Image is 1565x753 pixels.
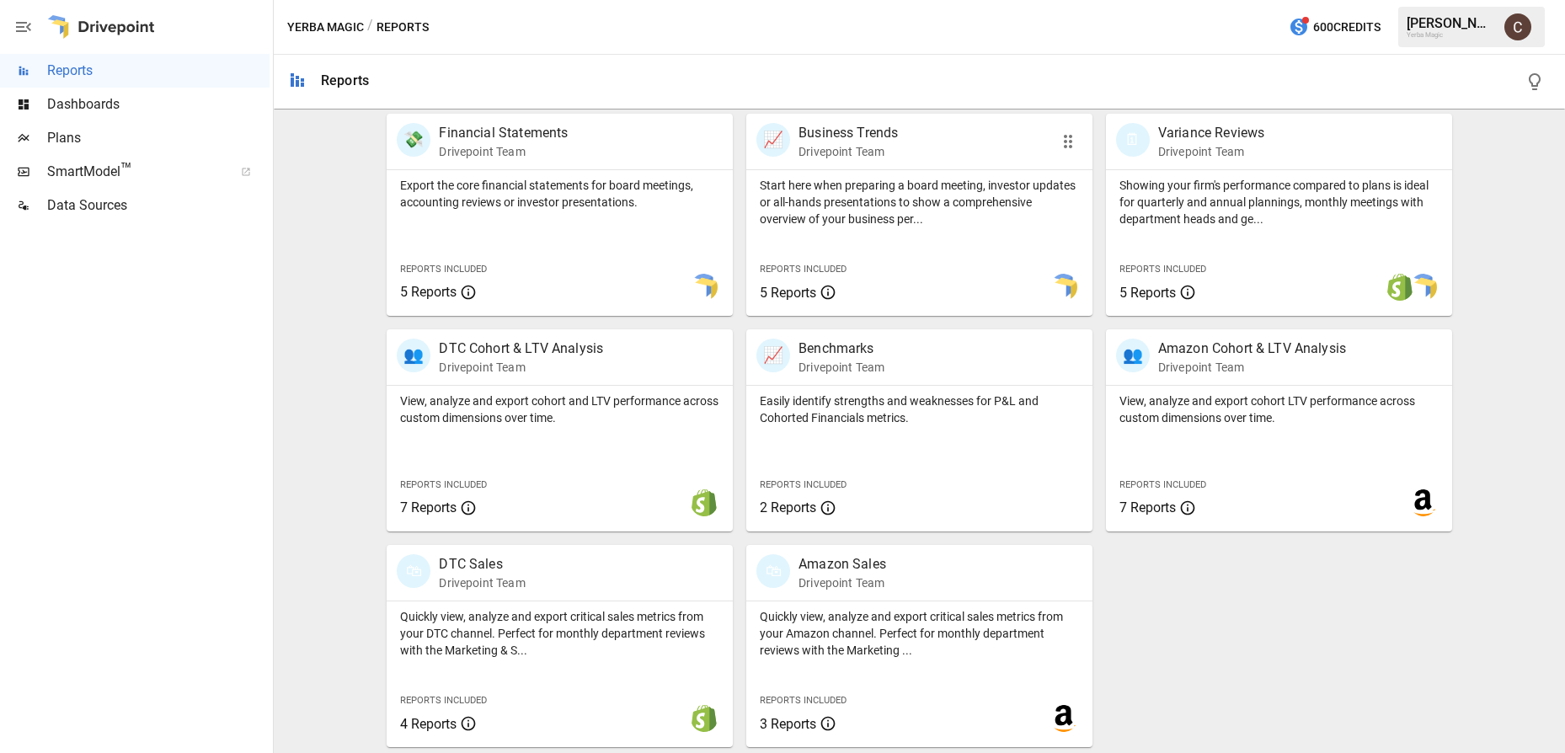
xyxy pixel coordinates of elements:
span: SmartModel [47,162,222,182]
div: 💸 [397,123,430,157]
p: Amazon Sales [799,554,886,574]
span: Reports Included [760,695,847,706]
p: Quickly view, analyze and export critical sales metrics from your DTC channel. Perfect for monthl... [400,608,719,659]
div: Yerba Magic [1407,31,1494,39]
p: Easily identify strengths and weaknesses for P&L and Cohorted Financials metrics. [760,393,1079,426]
div: 👥 [1116,339,1150,372]
p: DTC Sales [439,554,525,574]
span: Reports [47,61,270,81]
p: Drivepoint Team [799,574,886,591]
span: Reports Included [1119,479,1206,490]
p: Drivepoint Team [439,359,603,376]
img: amazon [1410,489,1437,516]
img: smart model [691,274,718,301]
div: 📈 [756,339,790,372]
button: Colin Fiala [1494,3,1541,51]
p: Financial Statements [439,123,568,143]
span: 7 Reports [1119,499,1176,515]
span: Reports Included [760,264,847,275]
p: Drivepoint Team [439,574,525,591]
span: 7 Reports [400,499,457,515]
span: 5 Reports [400,284,457,300]
img: shopify [1386,274,1413,301]
p: Drivepoint Team [439,143,568,160]
p: Benchmarks [799,339,884,359]
div: / [367,17,373,38]
p: Export the core financial statements for board meetings, accounting reviews or investor presentat... [400,177,719,211]
span: Dashboards [47,94,270,115]
span: Plans [47,128,270,148]
div: 🗓 [1116,123,1150,157]
img: Colin Fiala [1504,13,1531,40]
span: ™ [120,159,132,180]
p: Business Trends [799,123,898,143]
p: View, analyze and export cohort and LTV performance across custom dimensions over time. [400,393,719,426]
span: Reports Included [400,479,487,490]
span: 3 Reports [760,716,816,732]
img: amazon [1050,705,1077,732]
div: 📈 [756,123,790,157]
img: smart model [1410,274,1437,301]
div: 🛍 [397,554,430,588]
button: Yerba Magic [287,17,364,38]
p: Drivepoint Team [799,359,884,376]
p: Drivepoint Team [1158,359,1346,376]
p: Showing your firm's performance compared to plans is ideal for quarterly and annual plannings, mo... [1119,177,1439,227]
p: Quickly view, analyze and export critical sales metrics from your Amazon channel. Perfect for mon... [760,608,1079,659]
span: 5 Reports [1119,285,1176,301]
span: Reports Included [1119,264,1206,275]
span: Reports Included [400,695,487,706]
span: 4 Reports [400,716,457,732]
div: [PERSON_NAME] [1407,15,1494,31]
p: Variance Reviews [1158,123,1264,143]
p: View, analyze and export cohort LTV performance across custom dimensions over time. [1119,393,1439,426]
p: Drivepoint Team [1158,143,1264,160]
span: 5 Reports [760,285,816,301]
div: 🛍 [756,554,790,588]
p: Amazon Cohort & LTV Analysis [1158,339,1346,359]
span: 600 Credits [1313,17,1381,38]
div: Reports [321,72,369,88]
span: 2 Reports [760,499,816,515]
span: Data Sources [47,195,270,216]
div: 👥 [397,339,430,372]
button: 600Credits [1282,12,1387,43]
span: Reports Included [760,479,847,490]
p: Drivepoint Team [799,143,898,160]
img: shopify [691,705,718,732]
p: Start here when preparing a board meeting, investor updates or all-hands presentations to show a ... [760,177,1079,227]
p: DTC Cohort & LTV Analysis [439,339,603,359]
img: smart model [1050,274,1077,301]
img: shopify [691,489,718,516]
span: Reports Included [400,264,487,275]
